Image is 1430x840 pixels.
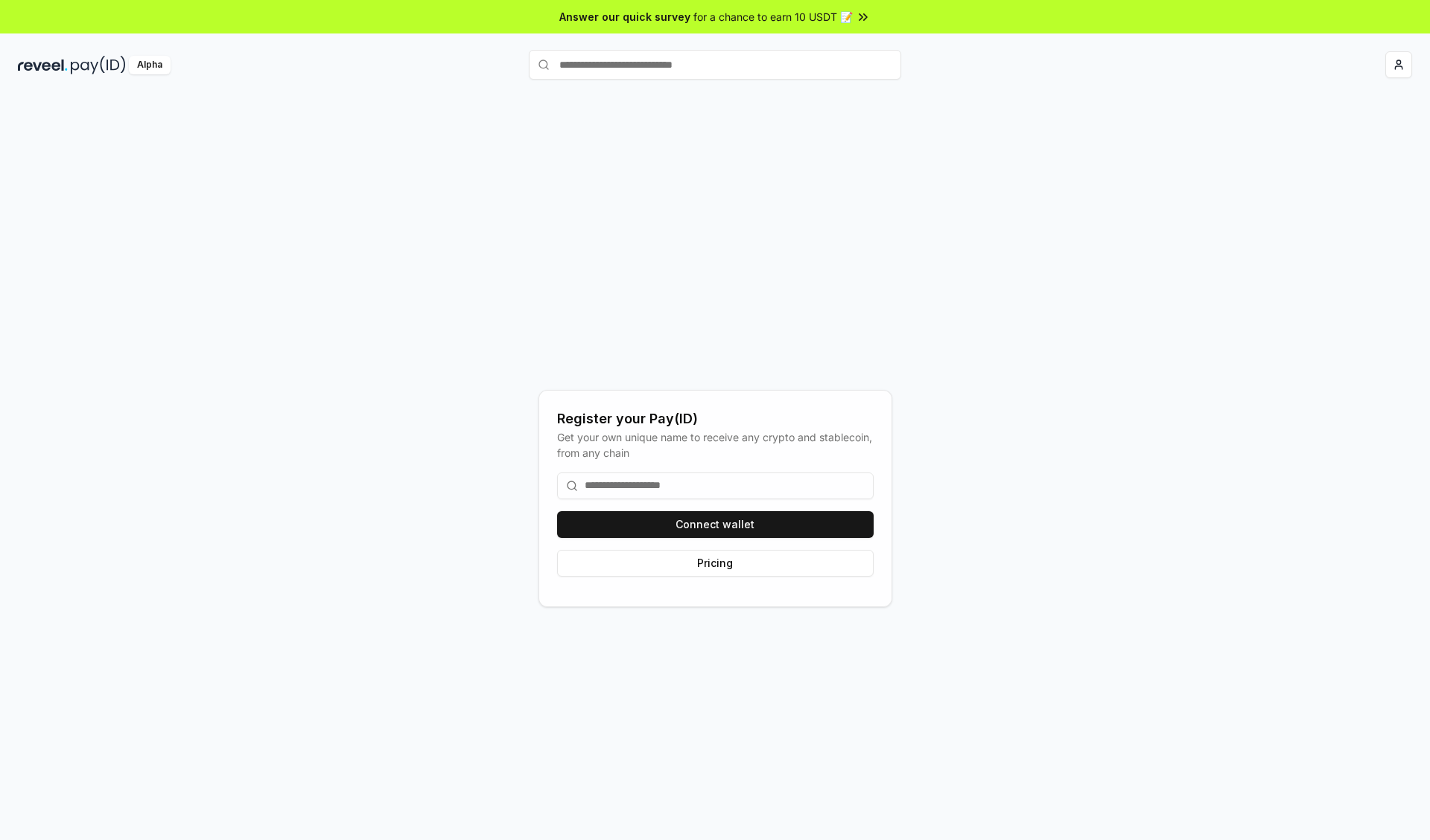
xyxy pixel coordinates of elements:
button: Connect wallet [557,511,874,538]
div: Register your Pay(ID) [557,408,874,429]
span: for a chance to earn 10 USDT 📝 [693,9,853,25]
div: Alpha [129,56,171,74]
span: Answer our quick survey [559,9,690,25]
img: pay_id [71,56,126,74]
div: Get your own unique name to receive any crypto and stablecoin, from any chain [557,429,874,461]
img: reveel_dark [18,56,68,74]
button: Pricing [557,550,874,577]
